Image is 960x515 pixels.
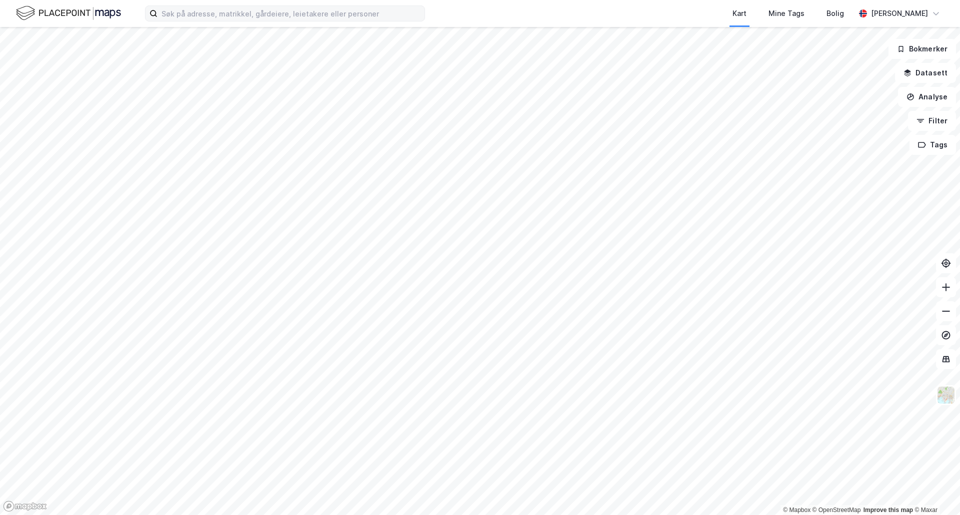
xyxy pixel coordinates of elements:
button: Tags [909,135,956,155]
iframe: Chat Widget [910,467,960,515]
a: OpenStreetMap [812,507,861,514]
div: Kart [732,7,746,19]
div: [PERSON_NAME] [871,7,928,19]
a: Mapbox [783,507,810,514]
button: Bokmerker [888,39,956,59]
button: Datasett [895,63,956,83]
input: Søk på adresse, matrikkel, gårdeiere, leietakere eller personer [157,6,424,21]
img: logo.f888ab2527a4732fd821a326f86c7f29.svg [16,4,121,22]
button: Analyse [898,87,956,107]
div: Mine Tags [768,7,804,19]
img: Z [936,386,955,405]
div: Kontrollprogram for chat [910,467,960,515]
a: Mapbox homepage [3,501,47,512]
div: Bolig [826,7,844,19]
button: Filter [908,111,956,131]
a: Improve this map [863,507,913,514]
